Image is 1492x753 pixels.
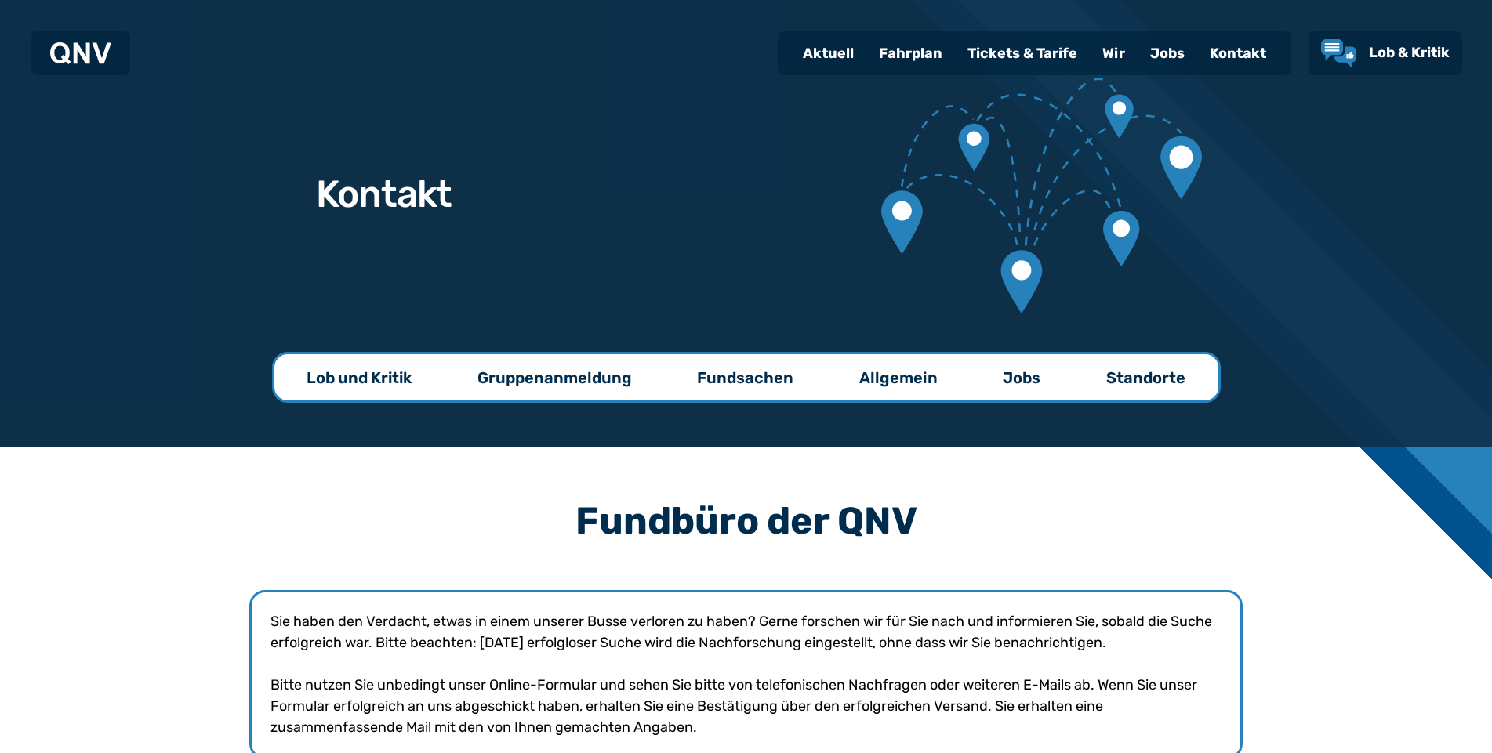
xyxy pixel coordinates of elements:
[50,42,111,64] img: QNV Logo
[859,367,938,389] p: Allgemein
[1106,367,1185,389] p: Standorte
[866,33,955,74] a: Fahrplan
[697,367,793,389] p: Fundsachen
[275,354,443,400] a: Lob und Kritik
[249,502,1243,540] h3: Fundbüro der QNV
[1075,354,1217,400] a: Standorte
[477,367,632,389] p: Gruppenanmeldung
[1369,44,1450,61] span: Lob & Kritik
[446,354,663,400] a: Gruppenanmeldung
[270,611,1222,653] p: Sie haben den Verdacht, etwas in einem unserer Busse verloren zu haben? Gerne forschen wir für Si...
[50,38,111,69] a: QNV Logo
[316,176,452,213] h1: Kontakt
[790,33,866,74] a: Aktuell
[1138,33,1197,74] a: Jobs
[1321,39,1450,67] a: Lob & Kritik
[971,354,1072,400] a: Jobs
[1090,33,1138,74] a: Wir
[881,78,1201,313] img: Verbundene Kartenmarkierungen
[270,675,1222,738] p: Bitte nutzen Sie unbedingt unser Online-Formular und sehen Sie bitte von telefonischen Nachfragen...
[307,367,412,389] p: Lob und Kritik
[1003,367,1040,389] p: Jobs
[1197,33,1279,74] a: Kontakt
[828,354,969,400] a: Allgemein
[955,33,1090,74] a: Tickets & Tarife
[666,354,825,400] a: Fundsachen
